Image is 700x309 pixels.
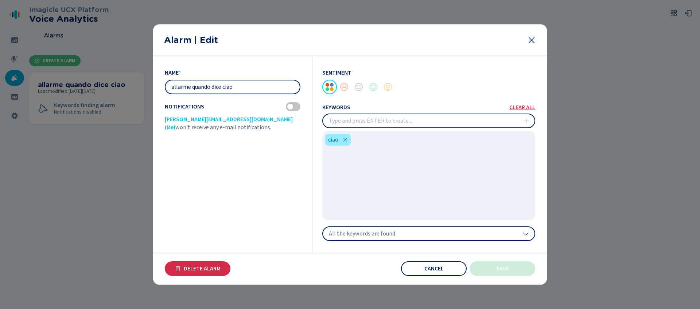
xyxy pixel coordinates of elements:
span: Delete Alarm [184,266,221,272]
button: Save [470,261,535,276]
svg: chevron-down [523,231,529,237]
span: name [165,69,179,77]
span: Cancel [424,266,444,272]
input: Type and press ENTER to create... [323,114,534,127]
button: clear all [509,104,535,110]
button: Delete Alarm [165,261,230,276]
input: Type the alarm name [166,80,300,94]
svg: close [527,36,536,44]
span: Notifications [165,103,204,110]
span: keywords [322,104,350,111]
div: ciao [325,134,351,146]
span: All the keywords are found [329,230,395,237]
svg: plus [524,118,529,124]
svg: trash-fill [175,266,181,272]
svg: close [342,137,348,143]
span: ciao [328,135,338,144]
span: Sentiment [322,69,351,77]
h2: Alarm | Edit [164,35,521,45]
span: Save [496,266,509,272]
span: [PERSON_NAME][EMAIL_ADDRESS][DOMAIN_NAME] (Me) [165,115,293,131]
span: won't receive any e-mail notifications. [175,123,271,131]
button: Cancel [401,261,467,276]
